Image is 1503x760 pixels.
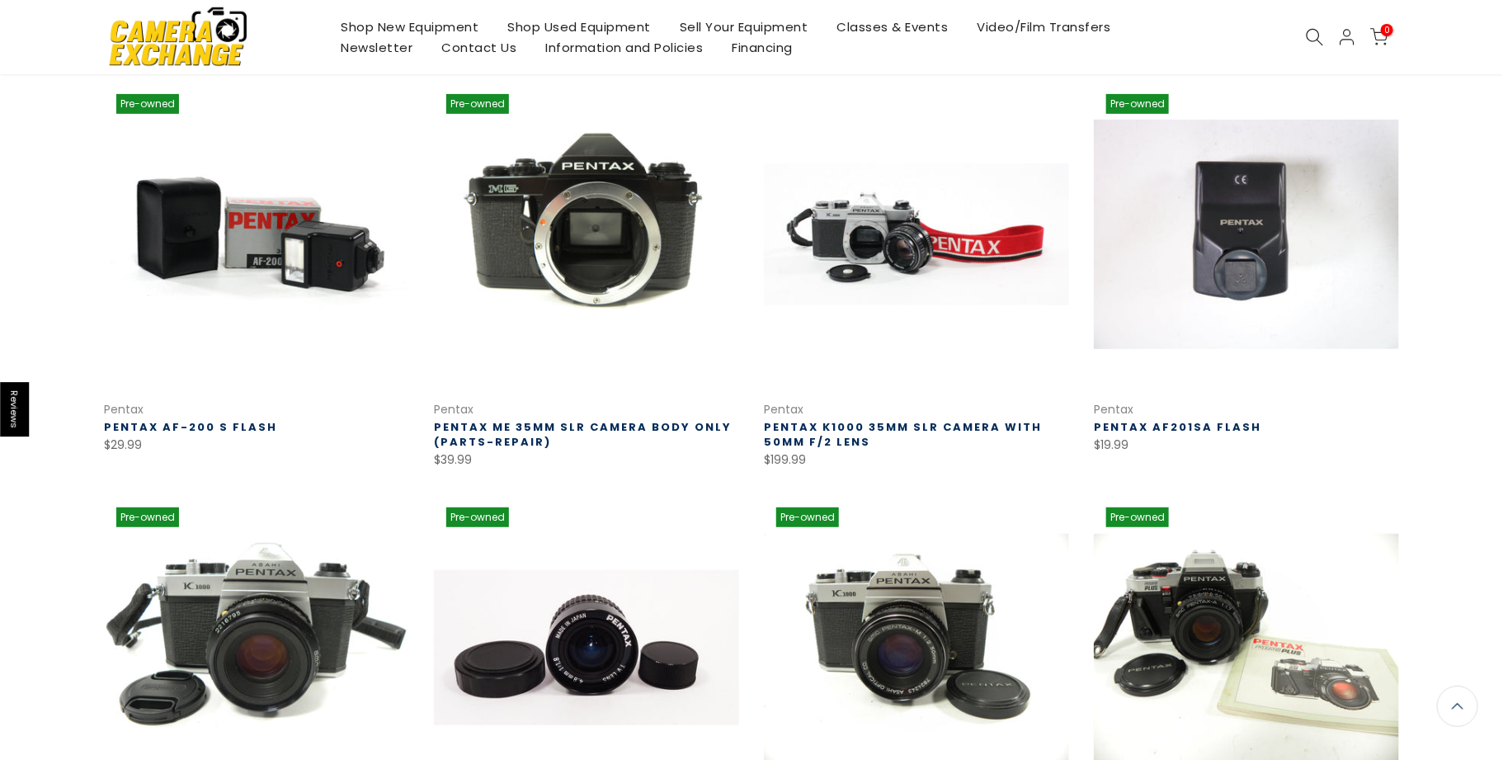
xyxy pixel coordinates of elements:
[1437,686,1478,727] a: Back to the top
[1094,435,1399,456] div: $19.99
[1381,24,1393,36] span: 0
[434,419,732,450] a: Pentax ME 35mm SLR Camera Body Only (Parts-Repair)
[104,419,277,435] a: Pentax AF-200 S Flash
[764,401,803,418] a: Pentax
[718,37,808,58] a: Financing
[764,419,1042,450] a: Pentax K1000 35mm SLR Camera with 50mm f/2 Lens
[1094,401,1133,418] a: Pentax
[822,17,963,37] a: Classes & Events
[764,450,1069,470] div: $199.99
[327,17,493,37] a: Shop New Equipment
[1370,28,1388,46] a: 0
[327,37,427,58] a: Newsletter
[665,17,822,37] a: Sell Your Equipment
[493,17,666,37] a: Shop Used Equipment
[434,401,474,418] a: Pentax
[104,401,144,418] a: Pentax
[104,435,409,456] div: $29.99
[531,37,718,58] a: Information and Policies
[434,450,739,470] div: $39.99
[963,17,1125,37] a: Video/Film Transfers
[1094,419,1261,435] a: Pentax AF201SA Flash
[427,37,531,58] a: Contact Us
